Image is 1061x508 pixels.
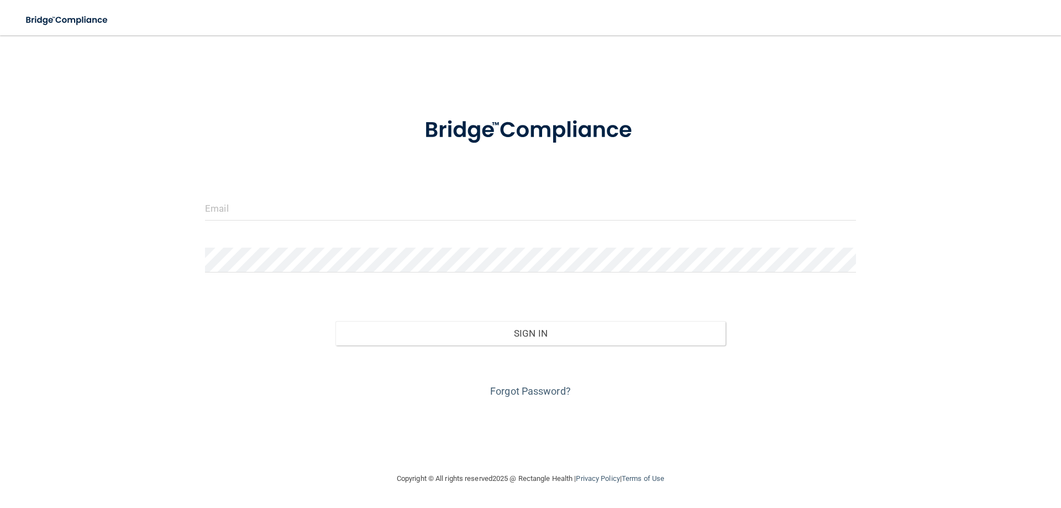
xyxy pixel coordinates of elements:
[576,474,619,483] a: Privacy Policy
[622,474,664,483] a: Terms of Use
[490,385,571,397] a: Forgot Password?
[329,461,732,496] div: Copyright © All rights reserved 2025 @ Rectangle Health | |
[335,321,726,345] button: Sign In
[205,196,856,221] input: Email
[17,9,118,32] img: bridge_compliance_login_screen.278c3ca4.svg
[402,102,659,159] img: bridge_compliance_login_screen.278c3ca4.svg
